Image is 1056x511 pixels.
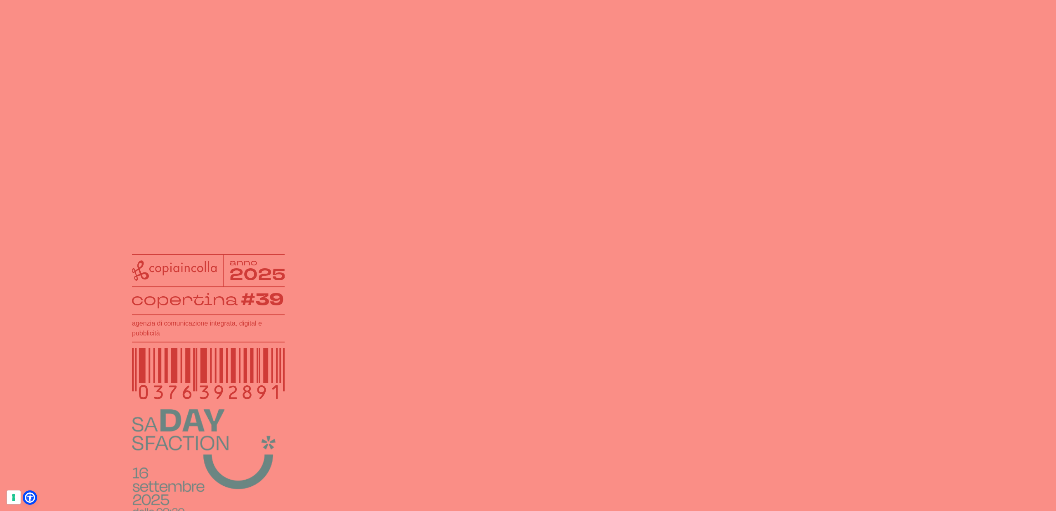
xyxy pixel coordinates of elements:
[25,492,35,503] a: Open Accessibility Menu
[131,289,238,310] tspan: copertina
[7,490,21,504] button: Le tue preferenze relative al consenso per le tecnologie di tracciamento
[132,319,285,338] h1: agenzia di comunicazione integrata, digital e pubblicità
[229,264,285,286] tspan: 2025
[241,288,284,311] tspan: #39
[229,256,257,268] tspan: anno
